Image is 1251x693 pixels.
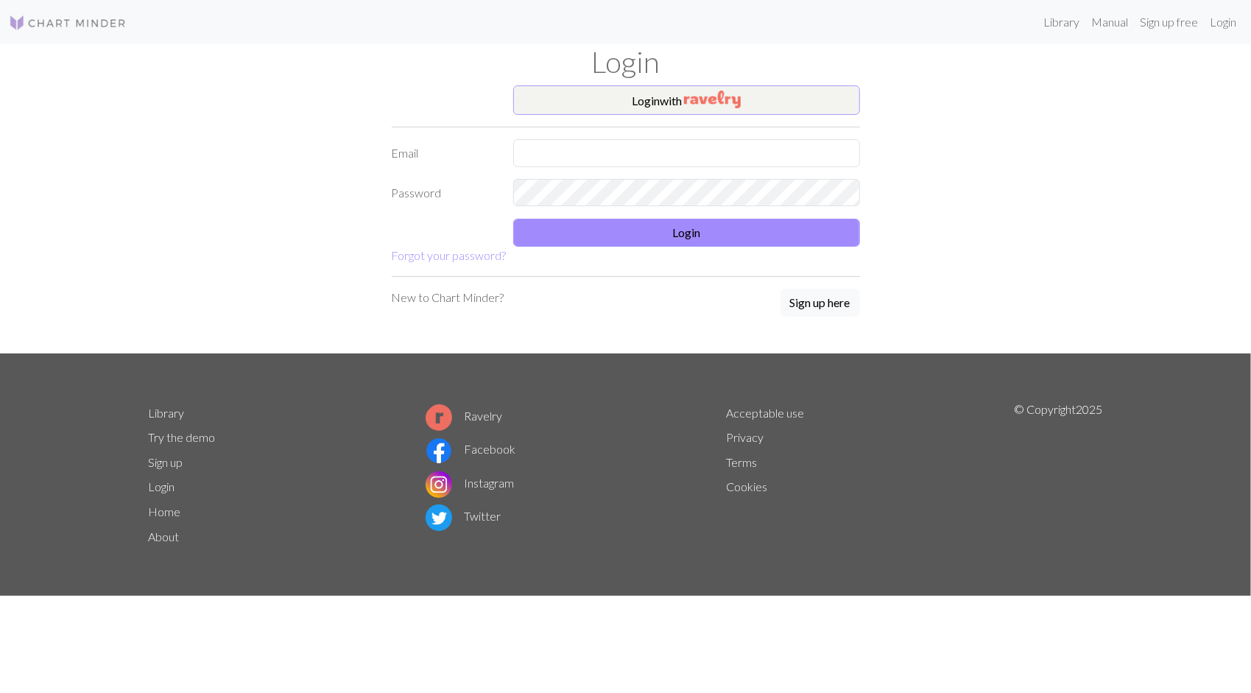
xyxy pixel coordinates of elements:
[684,91,741,108] img: Ravelry
[1204,7,1242,37] a: Login
[426,437,452,464] img: Facebook logo
[1037,7,1085,37] a: Library
[1014,401,1102,549] p: © Copyright 2025
[1134,7,1204,37] a: Sign up free
[426,471,452,498] img: Instagram logo
[9,14,127,32] img: Logo
[726,455,757,469] a: Terms
[149,455,183,469] a: Sign up
[726,406,804,420] a: Acceptable use
[392,248,507,262] a: Forgot your password?
[149,406,185,420] a: Library
[513,219,860,247] button: Login
[149,504,181,518] a: Home
[513,85,860,115] button: Loginwith
[780,289,860,318] a: Sign up here
[426,509,501,523] a: Twitter
[426,404,452,431] img: Ravelry logo
[383,179,504,207] label: Password
[1085,7,1134,37] a: Manual
[392,289,504,306] p: New to Chart Minder?
[149,430,216,444] a: Try the demo
[426,409,502,423] a: Ravelry
[726,430,764,444] a: Privacy
[383,139,504,167] label: Email
[140,44,1112,80] h1: Login
[426,476,514,490] a: Instagram
[426,442,515,456] a: Facebook
[426,504,452,531] img: Twitter logo
[780,289,860,317] button: Sign up here
[149,530,180,544] a: About
[726,479,767,493] a: Cookies
[149,479,175,493] a: Login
